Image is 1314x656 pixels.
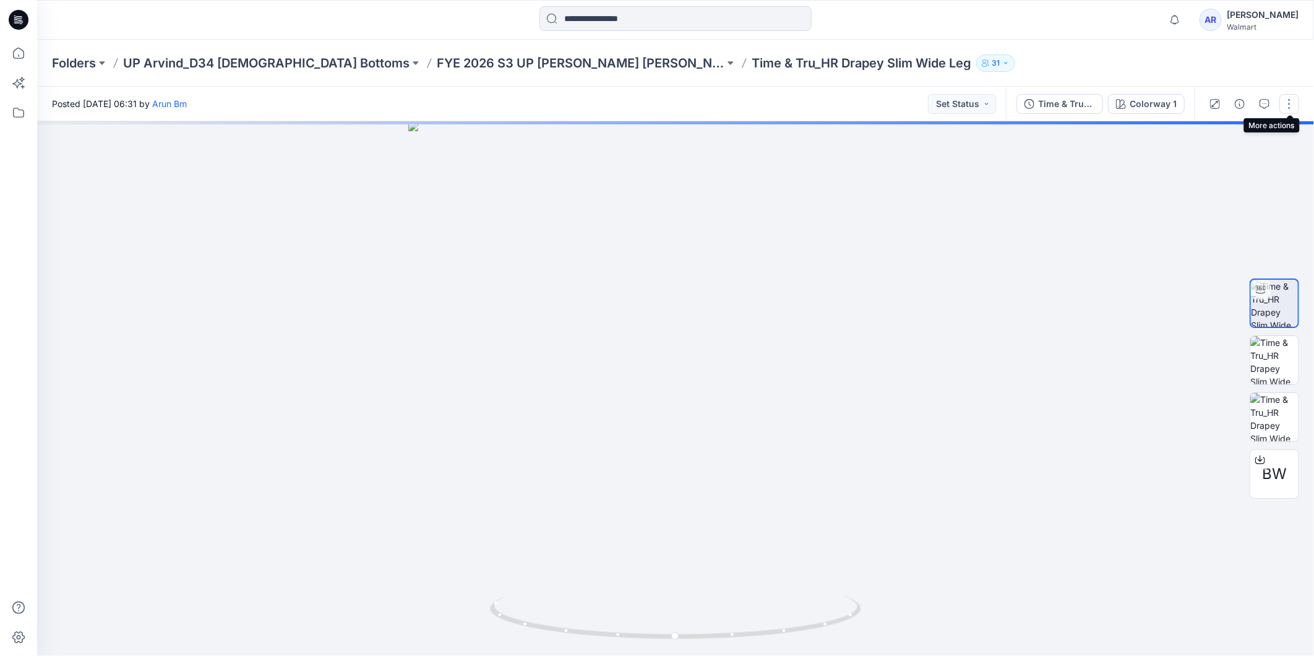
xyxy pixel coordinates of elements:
[1251,280,1298,327] img: Time & Tru_HR Drapey Slim Wide Leg
[1200,9,1222,31] div: AR
[437,54,724,72] a: FYE 2026 S3 UP [PERSON_NAME] [PERSON_NAME]
[752,54,971,72] p: Time & Tru_HR Drapey Slim Wide Leg
[52,54,96,72] a: Folders
[1016,94,1103,114] button: Time & Tru_HR Drapey Slim Wide Leg
[1262,463,1287,485] span: BW
[1250,336,1299,384] img: Time & Tru_HR Drapey Slim Wide Leg_Colorway 1_Front
[123,54,410,72] a: UP Arvind_D34 [DEMOGRAPHIC_DATA] Bottoms
[52,97,187,110] span: Posted [DATE] 06:31 by
[1250,393,1299,441] img: Time & Tru_HR Drapey Slim Wide Leg_Colorway 1_Back
[992,56,1000,70] p: 31
[1108,94,1185,114] button: Colorway 1
[1230,94,1250,114] button: Details
[1038,97,1095,111] div: Time & Tru_HR Drapey Slim Wide Leg
[1130,97,1177,111] div: Colorway 1
[976,54,1015,72] button: 31
[1227,22,1299,32] div: Walmart
[1227,7,1299,22] div: [PERSON_NAME]
[152,98,187,109] a: Arun Bm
